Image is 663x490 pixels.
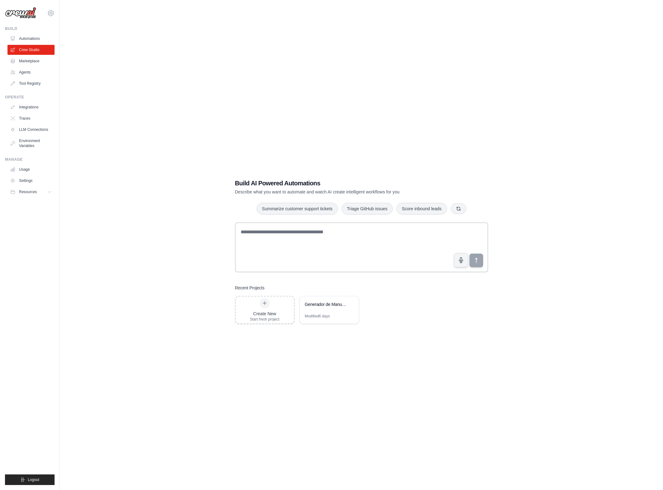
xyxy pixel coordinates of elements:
[5,26,55,31] div: Build
[7,34,55,44] a: Automations
[7,125,55,135] a: LLM Connections
[250,317,280,322] div: Start fresh project
[7,78,55,88] a: Tool Registry
[250,311,280,317] div: Create New
[5,95,55,100] div: Operate
[235,285,265,291] h3: Recent Projects
[7,67,55,77] a: Agents
[257,203,338,215] button: Summarize customer support tickets
[7,176,55,186] a: Settings
[235,189,444,195] p: Describe what you want to automate and watch AI create intelligent workflows for you
[7,113,55,123] a: Traces
[7,136,55,151] a: Environment Variables
[5,157,55,162] div: Manage
[7,187,55,197] button: Resources
[7,102,55,112] a: Integrations
[235,179,444,188] h1: Build AI Powered Automations
[342,203,393,215] button: Triage GitHub issues
[305,301,348,307] div: Generador de Manuales Empresariales con Compliance Legal MX
[305,314,330,319] div: Modified 6 days
[7,56,55,66] a: Marketplace
[454,253,468,267] button: Click to speak your automation idea
[5,474,55,485] button: Logout
[19,189,37,194] span: Resources
[28,477,39,482] span: Logout
[7,164,55,174] a: Usage
[396,203,447,215] button: Score inbound leads
[7,45,55,55] a: Crew Studio
[451,203,466,214] button: Get new suggestions
[5,7,36,19] img: Logo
